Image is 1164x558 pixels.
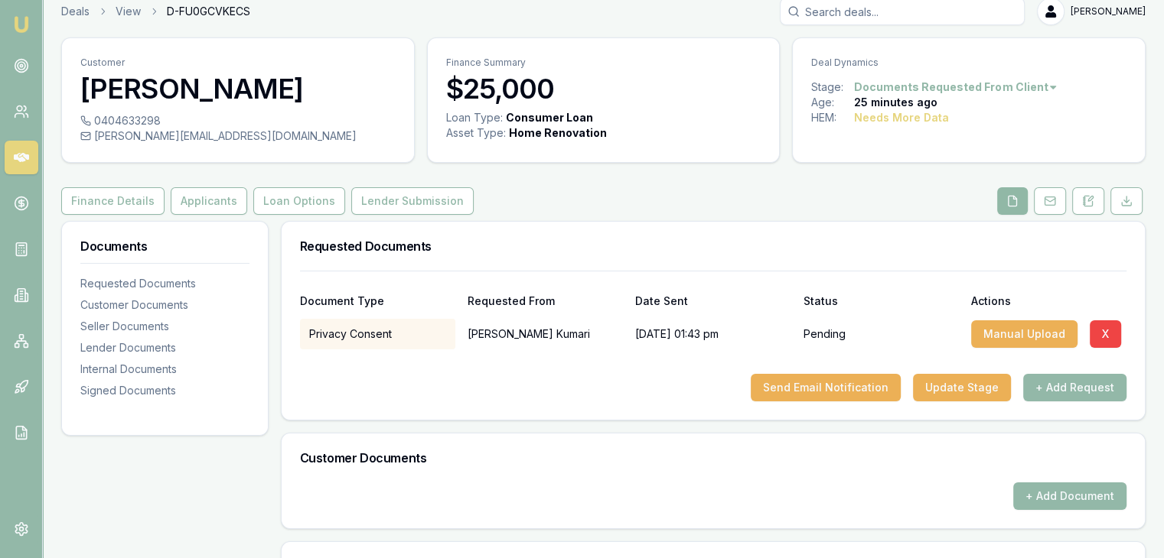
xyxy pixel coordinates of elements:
div: Signed Documents [80,383,249,398]
a: Deals [61,4,90,19]
div: Consumer Loan [506,110,593,125]
div: Home Renovation [509,125,607,141]
p: Pending [803,326,845,342]
p: Deal Dynamics [811,57,1127,69]
div: [PERSON_NAME][EMAIL_ADDRESS][DOMAIN_NAME] [80,128,396,144]
button: Manual Upload [971,320,1078,348]
button: + Add Document [1013,482,1127,510]
div: 0404633298 [80,113,396,128]
div: Asset Type : [446,125,506,141]
div: Customer Documents [80,297,249,313]
h3: Documents [80,240,249,252]
div: Actions [971,296,1127,307]
div: Date Sent [635,296,791,307]
h3: [PERSON_NAME] [80,73,396,104]
h3: Requested Documents [300,240,1127,252]
div: Privacy Consent [300,319,455,349]
button: Loan Options [253,187,345,215]
a: View [116,4,141,19]
a: Lender Submission [348,187,477,215]
div: Seller Documents [80,319,249,334]
div: Requested Documents [80,276,249,291]
img: emu-icon-u.png [12,15,31,34]
p: Finance Summary [446,57,761,69]
span: [PERSON_NAME] [1071,5,1146,18]
button: Applicants [171,187,247,215]
div: Stage: [811,79,854,95]
h3: $25,000 [446,73,761,104]
button: Finance Details [61,187,165,215]
div: Needs More Data [854,110,949,125]
a: Finance Details [61,187,168,215]
div: 25 minutes ago [854,95,937,110]
a: Loan Options [250,187,348,215]
div: Loan Type: [446,110,503,125]
button: Update Stage [913,374,1011,401]
div: [DATE] 01:43 pm [635,319,791,349]
h3: Customer Documents [300,452,1127,464]
button: Send Email Notification [751,374,901,401]
button: Documents Requested From Client [854,79,1058,95]
button: X [1090,320,1121,348]
button: + Add Request [1023,374,1127,401]
div: HEM: [811,110,854,125]
div: Lender Documents [80,340,249,355]
span: D-FU0GCVKECS [167,4,250,19]
nav: breadcrumb [61,4,250,19]
a: Applicants [168,187,250,215]
div: Age: [811,95,854,110]
div: Document Type [300,296,455,307]
div: Status [803,296,958,307]
p: [PERSON_NAME] Kumari [468,319,623,349]
div: Internal Documents [80,362,249,377]
button: Lender Submission [351,187,474,215]
p: Customer [80,57,396,69]
div: Requested From [468,296,623,307]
